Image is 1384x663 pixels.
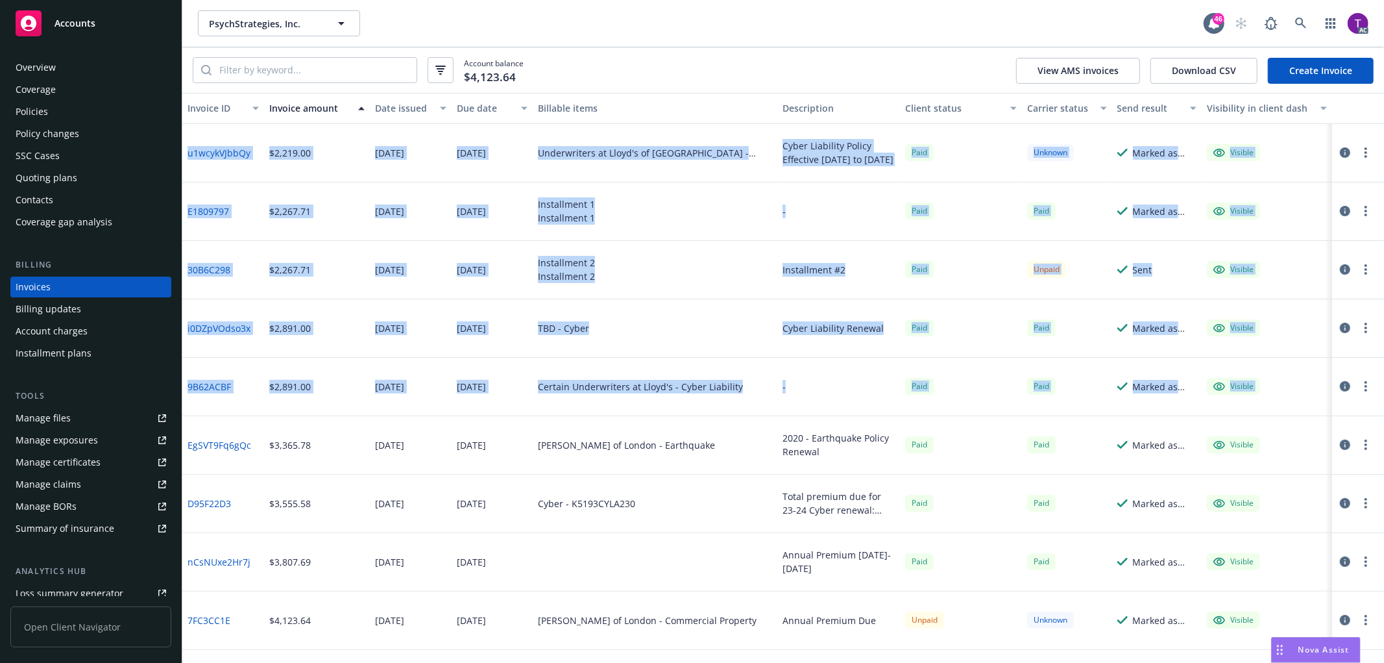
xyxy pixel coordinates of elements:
div: Paid [905,144,934,160]
div: Analytics hub [10,565,171,578]
div: Underwriters at Lloyd's of [GEOGRAPHIC_DATA] - Cyber [538,146,772,160]
a: Overview [10,57,171,78]
div: $2,891.00 [269,380,311,394]
div: TBD - Cyber [538,321,589,335]
div: $3,807.69 [269,555,311,569]
a: Switch app [1318,10,1344,36]
div: Visible [1213,322,1254,334]
div: [DATE] [457,263,486,277]
a: Accounts [10,5,171,42]
a: 30B6C298 [188,263,230,277]
div: Coverage [16,79,56,100]
div: Marked as sent [1133,205,1196,218]
button: Send result [1112,93,1202,124]
a: Installment plans [10,343,171,364]
div: Paid [905,378,934,394]
button: Invoice amount [264,93,370,124]
span: Paid [905,495,934,511]
button: Client status [900,93,1023,124]
div: [DATE] [375,614,404,627]
span: Paid [1027,553,1056,569]
div: Paid [1027,319,1056,336]
div: Coverage gap analysis [16,212,112,232]
img: photo [1348,13,1368,34]
a: Start snowing [1228,10,1254,36]
a: Coverage gap analysis [10,212,171,232]
div: Account charges [16,321,88,342]
div: Invoices [16,277,51,297]
span: PsychStrategies, Inc. [209,17,321,31]
a: 9B62ACBF [188,380,231,394]
a: Search [1288,10,1314,36]
div: - [783,380,786,394]
a: Loss summary generator [10,583,171,604]
a: Contacts [10,190,171,210]
div: Paid [905,203,934,219]
button: Description [777,93,900,124]
a: u1wcykVJbbQy [188,146,250,160]
a: Invoices [10,277,171,297]
div: [DATE] [375,497,404,510]
a: SSC Cases [10,145,171,166]
div: Billing [10,258,171,271]
button: Date issued [370,93,452,124]
div: Cyber Liability Renewal [783,321,884,335]
div: Sent [1133,263,1152,277]
span: Paid [905,436,934,453]
span: Paid [905,553,934,569]
div: Marked as sent [1133,380,1196,394]
div: Visible [1213,439,1254,451]
div: Annual Premium Due [783,614,876,627]
a: E1809797 [188,205,229,218]
div: $3,365.78 [269,438,311,452]
div: [DATE] [375,146,404,160]
div: Visible [1213,497,1254,509]
div: Marked as sent [1133,321,1196,335]
div: Visible [1213,614,1254,626]
div: Paid [1027,203,1056,219]
button: Invoice ID [182,93,264,124]
div: Installment 2 [538,256,595,269]
div: Contacts [16,190,53,210]
div: [DATE] [457,438,486,452]
button: Carrier status [1022,93,1111,124]
input: Filter by keyword... [212,58,417,82]
div: - [783,205,786,218]
div: [DATE] [375,321,404,335]
div: Installment 1 [538,197,595,211]
span: Paid [1027,495,1056,511]
svg: Search [201,65,212,75]
div: 46 [1213,13,1224,25]
div: Loss summary generator [16,583,123,604]
div: [DATE] [457,205,486,218]
div: Drag to move [1272,638,1288,662]
a: EgSVT9Fq6gQc [188,438,251,452]
a: 7FC3CC1E [188,614,230,627]
a: Report a Bug [1258,10,1284,36]
a: Quoting plans [10,168,171,188]
div: $3,555.58 [269,497,311,510]
div: [DATE] [375,380,404,394]
a: Account charges [10,321,171,342]
button: Nova Assist [1271,637,1361,663]
a: Summary of insurance [10,518,171,539]
div: Marked as sent [1133,614,1196,627]
div: Unpaid [905,612,944,628]
button: View AMS invoices [1016,58,1140,84]
div: Send result [1117,101,1182,115]
div: [DATE] [457,321,486,335]
button: PsychStrategies, Inc. [198,10,360,36]
button: Download CSV [1150,58,1257,84]
div: $2,267.71 [269,205,311,218]
a: D95F22D3 [188,497,231,510]
div: Marked as sent [1133,146,1196,160]
div: Date issued [375,101,432,115]
div: $2,891.00 [269,321,311,335]
span: $4,123.64 [464,69,516,86]
div: Paid [1027,378,1056,394]
span: Accounts [55,18,95,29]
